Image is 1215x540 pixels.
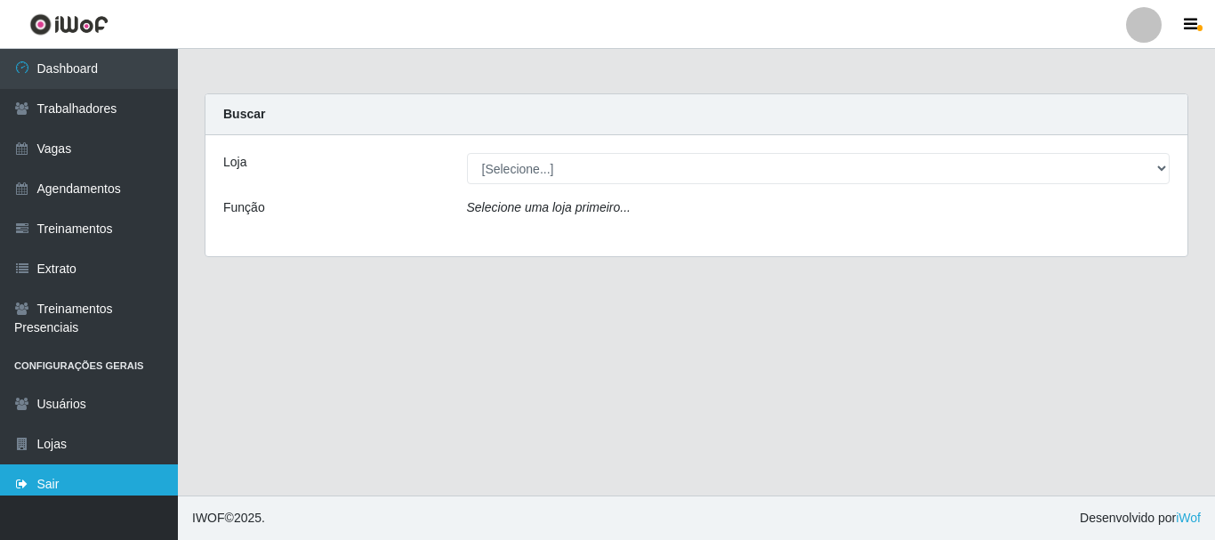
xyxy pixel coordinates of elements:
[192,509,265,528] span: © 2025 .
[223,153,246,172] label: Loja
[1176,511,1201,525] a: iWof
[467,200,631,214] i: Selecione uma loja primeiro...
[1080,509,1201,528] span: Desenvolvido por
[29,13,109,36] img: CoreUI Logo
[192,511,225,525] span: IWOF
[223,107,265,121] strong: Buscar
[223,198,265,217] label: Função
